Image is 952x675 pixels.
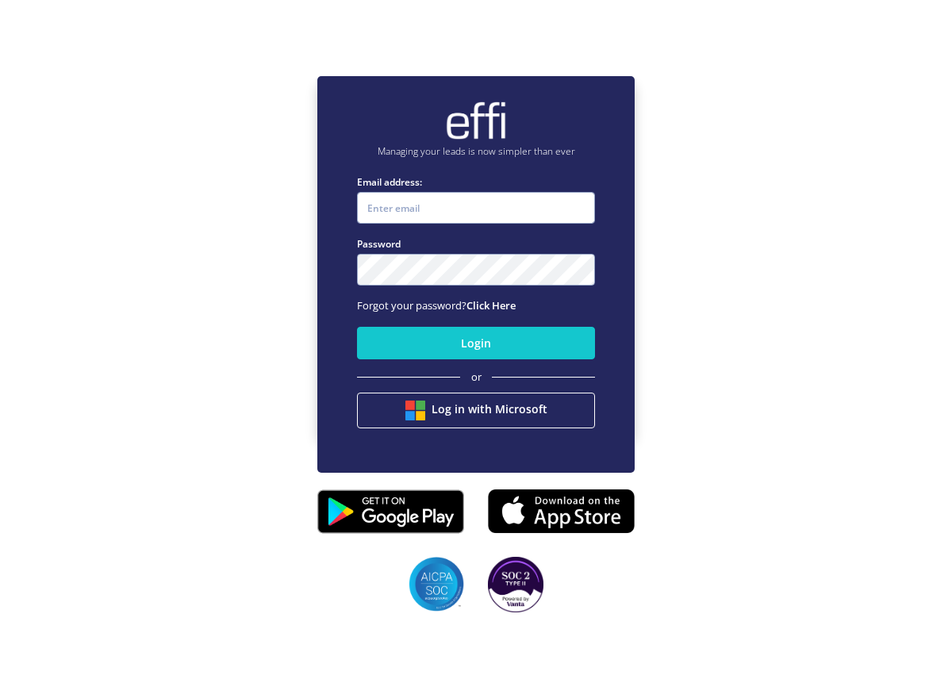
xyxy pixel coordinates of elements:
[488,484,635,538] img: appstore.8725fd3.png
[357,327,595,359] button: Login
[488,557,543,612] img: SOC2 badges
[357,393,595,428] button: Log in with Microsoft
[444,101,508,140] img: brand-logo.ec75409.png
[357,236,595,251] label: Password
[357,192,595,224] input: Enter email
[317,479,464,544] img: playstore.0fabf2e.png
[409,557,464,612] img: SOC2 badges
[357,175,595,190] label: Email address:
[357,144,595,159] p: Managing your leads is now simpler than ever
[357,298,516,313] span: Forgot your password?
[466,298,516,313] a: Click Here
[405,401,425,420] img: btn google
[471,370,482,385] span: or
